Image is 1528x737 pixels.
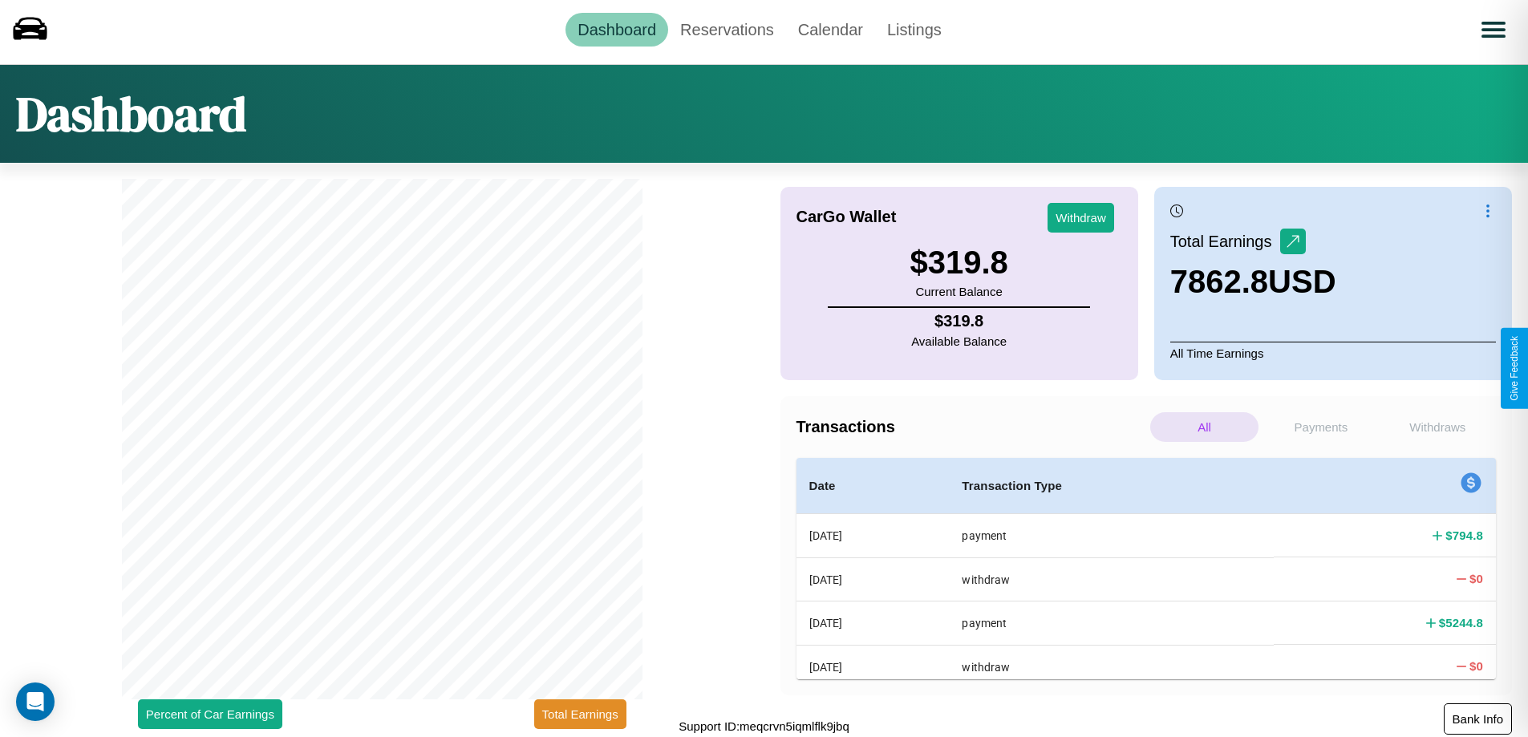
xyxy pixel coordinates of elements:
[16,682,55,721] div: Open Intercom Messenger
[1170,227,1280,256] p: Total Earnings
[962,476,1261,496] h4: Transaction Type
[1469,570,1483,587] h4: $ 0
[910,281,1007,302] p: Current Balance
[796,514,950,558] th: [DATE]
[1439,614,1483,631] h4: $ 5244.8
[138,699,282,729] button: Percent of Car Earnings
[1444,703,1512,735] button: Bank Info
[679,715,849,737] p: Support ID: meqcrvn5iqmlflk9jbq
[1469,658,1483,674] h4: $ 0
[786,13,875,47] a: Calendar
[911,312,1007,330] h4: $ 319.8
[1384,412,1492,442] p: Withdraws
[1471,7,1516,52] button: Open menu
[949,557,1274,601] th: withdraw
[1170,264,1336,300] h3: 7862.8 USD
[949,645,1274,688] th: withdraw
[1509,336,1520,401] div: Give Feedback
[1267,412,1375,442] p: Payments
[911,330,1007,352] p: Available Balance
[796,645,950,688] th: [DATE]
[1048,203,1114,233] button: Withdraw
[534,699,626,729] button: Total Earnings
[1170,342,1496,364] p: All Time Earnings
[809,476,937,496] h4: Date
[565,13,668,47] a: Dashboard
[949,514,1274,558] th: payment
[796,601,950,645] th: [DATE]
[1150,412,1258,442] p: All
[910,245,1007,281] h3: $ 319.8
[16,81,246,147] h1: Dashboard
[796,208,897,226] h4: CarGo Wallet
[668,13,786,47] a: Reservations
[796,557,950,601] th: [DATE]
[1445,527,1483,544] h4: $ 794.8
[796,418,1146,436] h4: Transactions
[875,13,954,47] a: Listings
[949,601,1274,645] th: payment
